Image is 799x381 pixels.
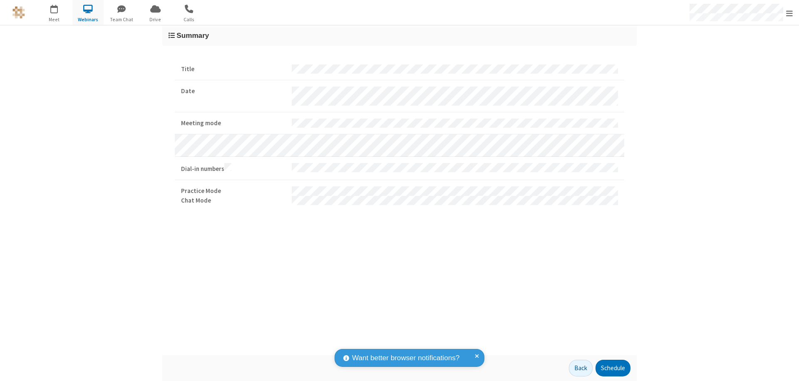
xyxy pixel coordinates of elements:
img: QA Selenium DO NOT DELETE OR CHANGE [12,6,25,19]
strong: Meeting mode [181,119,285,128]
strong: Practice Mode [181,186,285,196]
span: Team Chat [106,16,137,23]
span: Want better browser notifications? [352,353,459,364]
span: Drive [140,16,171,23]
button: Schedule [596,360,630,376]
strong: Chat Mode [181,196,285,205]
span: Meet [39,16,70,23]
strong: Date [181,87,285,96]
span: Webinars [72,16,104,23]
span: Summary [176,31,209,40]
strong: Title [181,64,285,74]
span: Calls [174,16,205,23]
button: Back [569,360,593,376]
strong: Dial-in numbers [181,163,285,174]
